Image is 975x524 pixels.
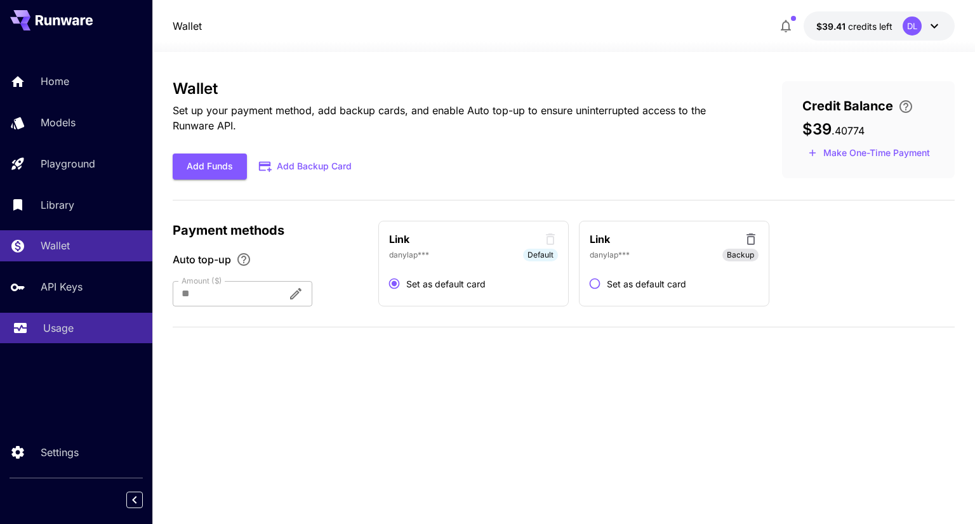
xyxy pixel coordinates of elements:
[41,445,79,460] p: Settings
[804,11,955,41] button: $39.40774DL
[41,197,74,213] p: Library
[231,252,256,267] button: Enable Auto top-up to ensure uninterrupted service. We'll automatically bill the chosen amount wh...
[816,20,892,33] div: $39.40774
[173,154,247,180] button: Add Funds
[173,18,202,34] nav: breadcrumb
[41,238,70,253] p: Wallet
[816,21,848,32] span: $39.41
[523,249,558,261] span: Default
[389,232,409,247] p: Link
[173,221,363,240] p: Payment methods
[607,277,686,291] span: Set as default card
[173,252,231,267] span: Auto top-up
[173,103,741,133] p: Set up your payment method, add backup cards, and enable Auto top-up to ensure uninterrupted acce...
[182,275,222,286] label: Amount ($)
[802,120,832,138] span: $39
[832,124,865,137] span: . 40774
[406,277,486,291] span: Set as default card
[848,21,892,32] span: credits left
[41,74,69,89] p: Home
[247,154,365,179] button: Add Backup Card
[41,279,83,294] p: API Keys
[41,156,95,171] p: Playground
[126,492,143,508] button: Collapse sidebar
[136,488,152,511] div: Collapse sidebar
[173,80,741,98] h3: Wallet
[893,99,919,114] button: Enter your card details and choose an Auto top-up amount to avoid service interruptions. We'll au...
[727,249,754,261] span: Backup
[590,232,610,247] p: Link
[41,115,76,130] p: Models
[903,16,922,36] div: DL
[802,143,936,163] button: Make a one-time, non-recurring payment
[173,18,202,34] a: Wallet
[802,96,893,115] span: Credit Balance
[43,320,74,336] p: Usage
